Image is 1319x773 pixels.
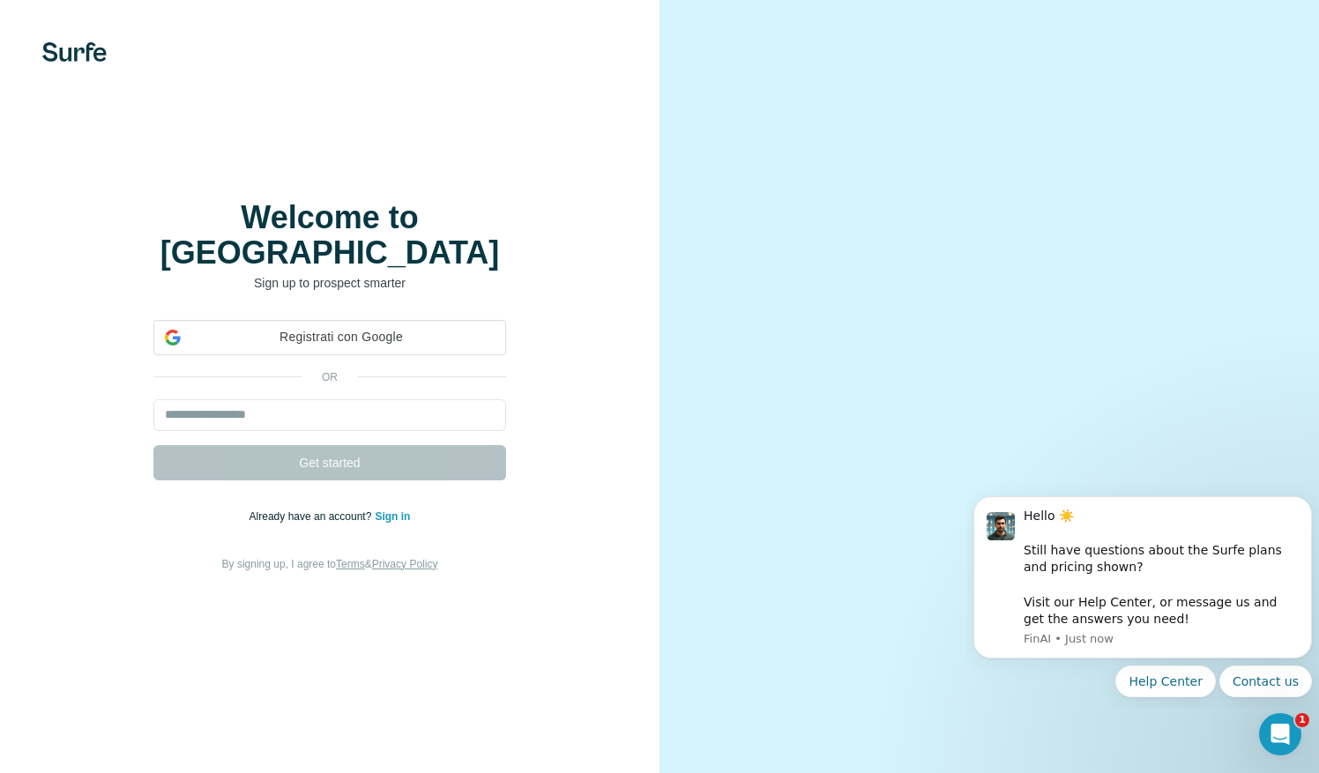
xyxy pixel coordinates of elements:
[966,481,1319,708] iframe: Intercom notifications message
[1259,713,1301,755] iframe: Intercom live chat
[153,200,506,271] h1: Welcome to [GEOGRAPHIC_DATA]
[250,510,376,523] span: Already have an account?
[153,320,506,355] div: Registrati con Google
[336,558,365,570] a: Terms
[153,274,506,292] p: Sign up to prospect smarter
[145,353,515,392] iframe: Pulsante Accedi con Google
[372,558,438,570] a: Privacy Policy
[1295,713,1309,727] span: 1
[188,328,495,346] span: Registrati con Google
[42,42,107,62] img: Surfe's logo
[375,510,410,523] a: Sign in
[222,558,438,570] span: By signing up, I agree to &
